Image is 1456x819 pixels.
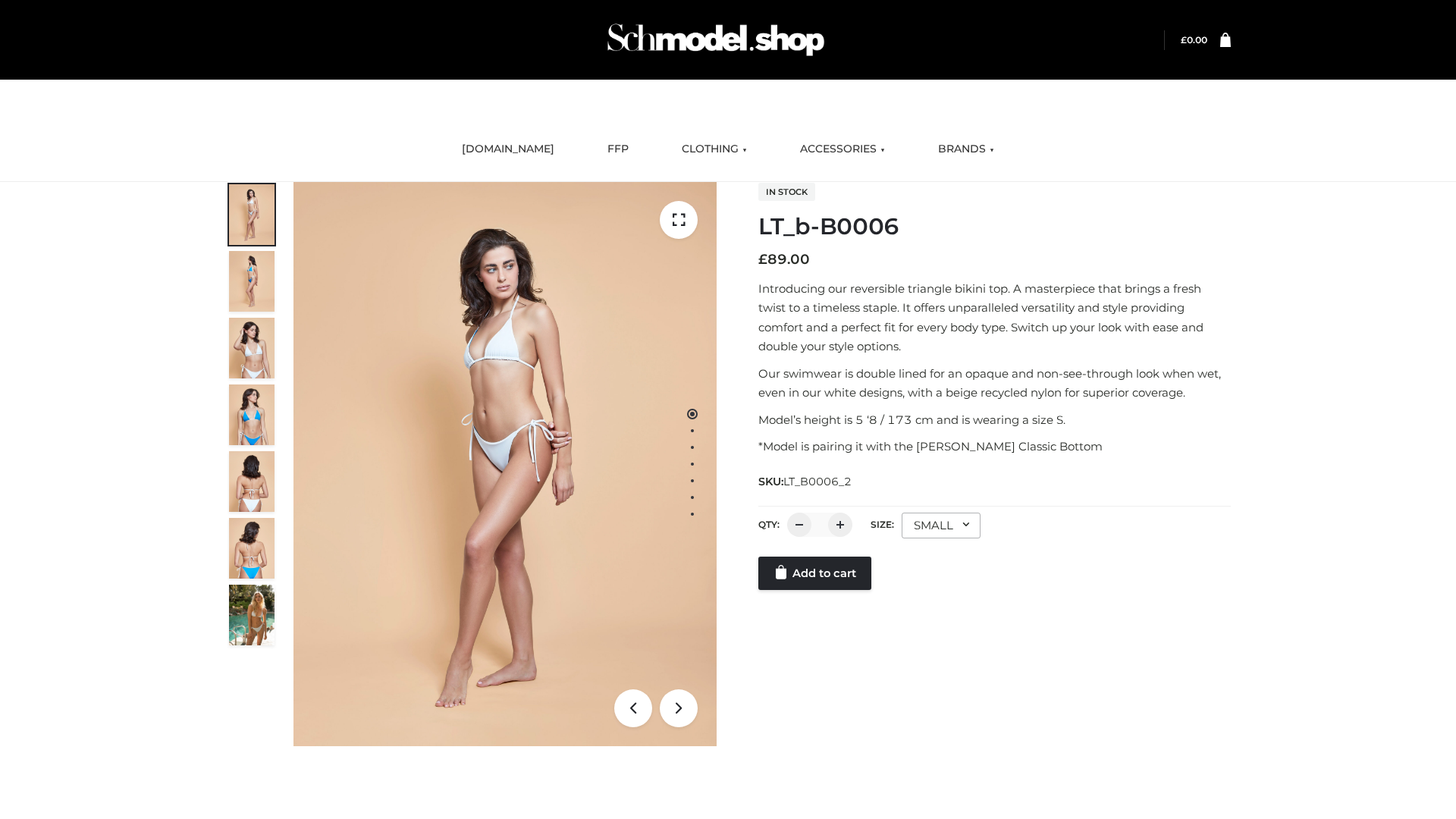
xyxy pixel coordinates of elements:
[602,10,830,70] img: Schmodel Admin 964
[450,133,566,166] a: [DOMAIN_NAME]
[758,183,815,201] span: In stock
[596,133,640,166] a: FFP
[229,318,275,378] img: ArielClassicBikiniTop_CloudNine_AzureSky_OW114ECO_3-scaled.jpg
[229,518,275,579] img: ArielClassicBikiniTop_CloudNine_AzureSky_OW114ECO_8-scaled.jpg
[871,519,894,530] label: Size:
[1181,34,1187,45] span: £
[293,182,717,746] img: LT_b-B0006
[927,133,1006,166] a: BRANDS
[758,251,767,268] span: £
[229,184,275,245] img: ArielClassicBikiniTop_CloudNine_AzureSky_OW114ECO_1-scaled.jpg
[783,475,852,488] span: LT_B0006_2
[229,585,275,645] img: Arieltop_CloudNine_AzureSky2.jpg
[229,251,275,312] img: ArielClassicBikiniTop_CloudNine_AzureSky_OW114ECO_2-scaled.jpg
[229,384,275,445] img: ArielClassicBikiniTop_CloudNine_AzureSky_OW114ECO_4-scaled.jpg
[758,519,780,530] label: QTY:
[229,451,275,512] img: ArielClassicBikiniTop_CloudNine_AzureSky_OW114ECO_7-scaled.jpg
[1181,34,1207,45] a: £0.00
[758,472,853,491] span: SKU:
[758,279,1231,356] p: Introducing our reversible triangle bikini top. A masterpiece that brings a fresh twist to a time...
[758,557,871,590] a: Add to cart
[758,213,1231,240] h1: LT_b-B0006
[758,364,1231,403] p: Our swimwear is double lined for an opaque and non-see-through look when wet, even in our white d...
[670,133,758,166] a: CLOTHING
[789,133,896,166] a: ACCESSORIES
[902,513,981,538] div: SMALL
[758,410,1231,430] p: Model’s height is 5 ‘8 / 173 cm and is wearing a size S.
[758,437,1231,457] p: *Model is pairing it with the [PERSON_NAME] Classic Bottom
[1181,34,1207,45] bdi: 0.00
[758,251,810,268] bdi: 89.00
